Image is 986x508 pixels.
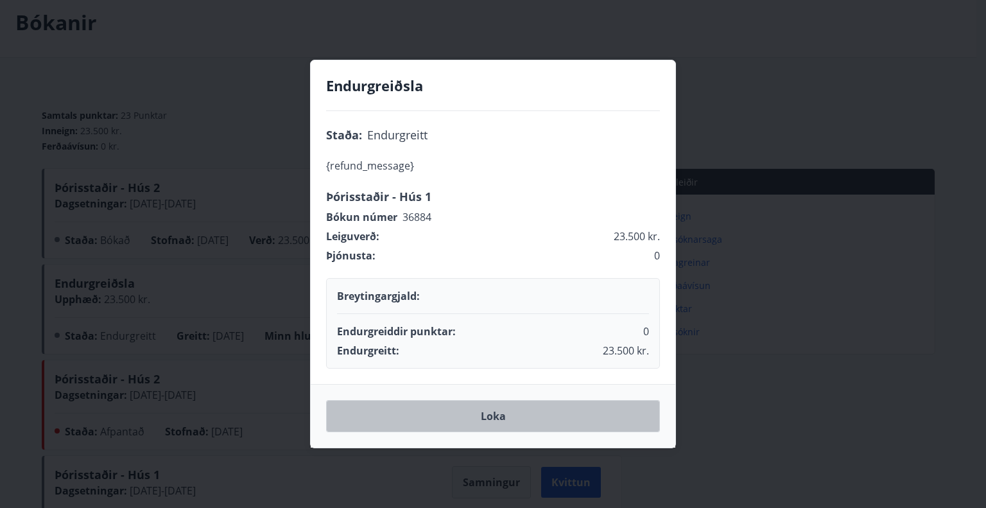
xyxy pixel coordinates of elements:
span: 0 [654,249,660,263]
span: 23.500 kr. [614,229,660,243]
p: Þjónusta : [326,249,376,263]
span: 36884 [402,210,431,224]
span: Endurgreitt [367,127,428,143]
p: Endurgreitt : [337,344,399,358]
h4: Endurgreiðsla [326,76,660,95]
p: {refund_message} [326,159,660,173]
p: Bókun númer [326,210,397,224]
span: 0 [643,324,649,338]
button: Loka [326,400,660,432]
p: Þórisstaðir - Hús 1 [326,188,660,205]
p: Leiguverð: [326,229,379,243]
p: Endurgreiddir punktar : [337,324,456,338]
p: Breytingargjald : [337,289,420,303]
p: Staða : [326,127,362,143]
span: 23.500 kr. [603,344,649,358]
